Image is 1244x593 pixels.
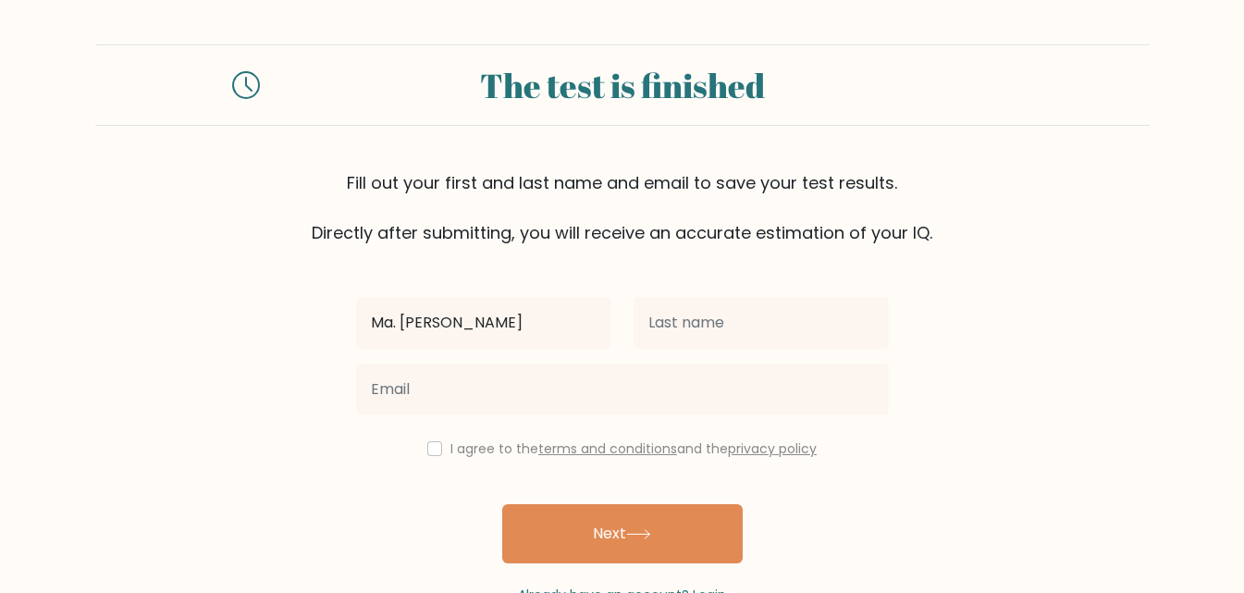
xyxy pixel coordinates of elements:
[356,297,611,349] input: First name
[538,439,677,458] a: terms and conditions
[502,504,743,563] button: Next
[356,364,889,415] input: Email
[634,297,889,349] input: Last name
[450,439,817,458] label: I agree to the and the
[728,439,817,458] a: privacy policy
[95,170,1150,245] div: Fill out your first and last name and email to save your test results. Directly after submitting,...
[282,60,963,110] div: The test is finished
